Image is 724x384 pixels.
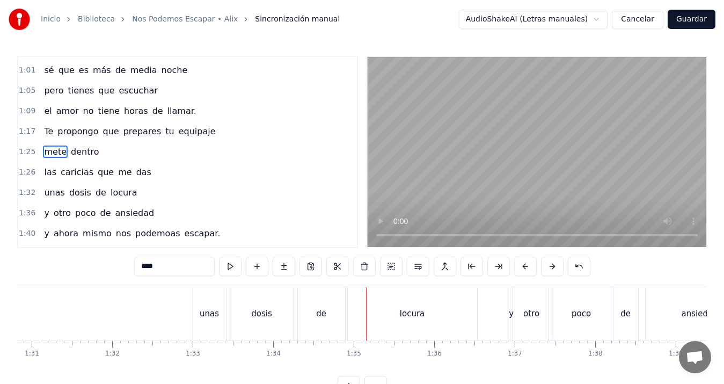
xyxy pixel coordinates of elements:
div: 1:33 [186,350,200,358]
span: tienes [67,84,95,97]
span: dosis [68,186,92,199]
span: noche [160,64,189,76]
span: mismo [82,227,113,240]
span: 1:05 [19,85,35,96]
span: sé [43,64,55,76]
span: no [82,105,95,117]
div: 1:31 [25,350,39,358]
span: Sincronización manual [255,14,340,25]
span: 1:40 [19,228,35,239]
div: unas [200,308,219,320]
div: 1:35 [347,350,361,358]
span: 1:01 [19,65,35,76]
span: el [43,105,53,117]
div: otro [523,308,539,320]
div: 1:38 [588,350,603,358]
span: podemoas [134,227,181,240]
span: unas [43,186,65,199]
span: me [117,166,133,178]
span: que [97,166,115,178]
div: 1:32 [105,350,120,358]
button: Guardar [668,10,715,29]
a: Inicio [41,14,61,25]
span: ahora [53,227,79,240]
span: otro [53,207,72,219]
span: nos [115,227,132,240]
div: ansiedad [681,308,718,320]
span: 1:17 [19,126,35,137]
span: 1:32 [19,187,35,198]
span: Te [43,125,54,137]
a: Nos Podemos Escapar • Alix [132,14,238,25]
span: 1:25 [19,147,35,157]
span: tiene [97,105,121,117]
div: 1:34 [266,350,281,358]
div: de [316,308,326,320]
span: es [78,64,90,76]
span: de [94,186,107,199]
span: ansiedad [114,207,156,219]
span: y [43,227,50,240]
a: Biblioteca [78,14,115,25]
span: tu [164,125,175,137]
span: media [129,64,158,76]
div: poco [572,308,591,320]
span: de [114,64,127,76]
div: y [509,308,514,320]
span: dentro [70,146,100,158]
span: escuchar [118,84,159,97]
span: prepares [122,125,163,137]
span: caricias [60,166,94,178]
span: las [43,166,57,178]
div: dosis [251,308,272,320]
span: que [57,64,76,76]
span: locura [109,186,138,199]
span: escapar. [184,227,222,240]
span: y [43,207,50,219]
img: youka [9,9,30,30]
span: mete [43,146,68,158]
span: que [97,84,115,97]
span: de [99,207,112,219]
div: 1:36 [427,350,442,358]
span: llamar. [166,105,198,117]
div: locura [400,308,425,320]
span: amor [55,105,80,117]
div: de [620,308,631,320]
span: que [102,125,120,137]
span: poco [74,207,97,219]
span: pero [43,84,64,97]
span: 1:36 [19,208,35,219]
nav: breadcrumb [41,14,340,25]
span: de [151,105,164,117]
span: 1:09 [19,106,35,117]
a: Chat abierto [679,341,711,373]
div: 1:37 [508,350,522,358]
span: propongo [56,125,99,137]
span: das [135,166,152,178]
div: 1:39 [669,350,683,358]
button: Cancelar [612,10,663,29]
span: horas [123,105,149,117]
span: 1:26 [19,167,35,178]
span: más [92,64,112,76]
span: equipaje [178,125,217,137]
